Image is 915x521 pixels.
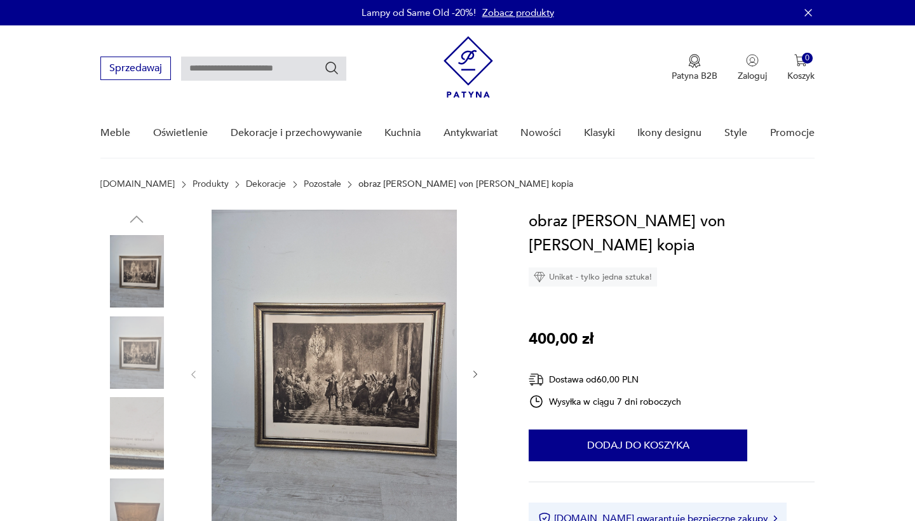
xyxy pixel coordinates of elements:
[520,109,561,158] a: Nowości
[100,109,130,158] a: Meble
[534,271,545,283] img: Ikona diamentu
[529,372,544,388] img: Ikona dostawy
[770,109,815,158] a: Promocje
[246,179,286,189] a: Dekoracje
[724,109,747,158] a: Style
[384,109,421,158] a: Kuchnia
[802,53,813,64] div: 0
[738,70,767,82] p: Zaloguj
[231,109,362,158] a: Dekoracje i przechowywanie
[672,70,717,82] p: Patyna B2B
[444,36,493,98] img: Patyna - sklep z meblami i dekoracjami vintage
[529,210,814,258] h1: obraz [PERSON_NAME] von [PERSON_NAME] kopia
[738,54,767,82] button: Zaloguj
[304,179,341,189] a: Pozostałe
[787,70,815,82] p: Koszyk
[100,235,173,308] img: Zdjęcie produktu obraz Adolph von Menzel kopia
[100,65,171,74] a: Sprzedawaj
[444,109,498,158] a: Antykwariat
[482,6,554,19] a: Zobacz produkty
[794,54,807,67] img: Ikona koszyka
[529,327,593,351] p: 400,00 zł
[358,179,573,189] p: obraz [PERSON_NAME] von [PERSON_NAME] kopia
[529,267,657,287] div: Unikat - tylko jedna sztuka!
[193,179,229,189] a: Produkty
[529,430,747,461] button: Dodaj do koszyka
[688,54,701,68] img: Ikona medalu
[672,54,717,82] a: Ikona medaluPatyna B2B
[362,6,476,19] p: Lampy od Same Old -20%!
[100,57,171,80] button: Sprzedawaj
[529,394,681,409] div: Wysyłka w ciągu 7 dni roboczych
[746,54,759,67] img: Ikonka użytkownika
[529,372,681,388] div: Dostawa od 60,00 PLN
[637,109,701,158] a: Ikony designu
[787,54,815,82] button: 0Koszyk
[672,54,717,82] button: Patyna B2B
[100,397,173,470] img: Zdjęcie produktu obraz Adolph von Menzel kopia
[100,179,175,189] a: [DOMAIN_NAME]
[324,60,339,76] button: Szukaj
[153,109,208,158] a: Oświetlenie
[100,316,173,389] img: Zdjęcie produktu obraz Adolph von Menzel kopia
[584,109,615,158] a: Klasyki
